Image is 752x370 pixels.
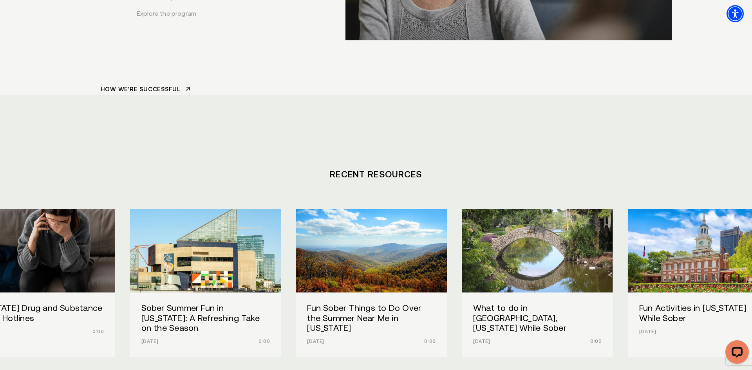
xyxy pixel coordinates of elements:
[590,339,602,344] span: 0:00
[462,209,613,293] img: What to do in New Orleans, Louisiana While Sober
[258,339,270,344] span: 0:00
[141,303,270,333] h3: Sober Summer Fun in [US_STATE]: A Refreshing Take on the Season
[462,209,613,357] div: /
[130,209,281,357] div: /
[462,209,613,357] a: What to do in New Orleans, Louisiana While Sober What to do in [GEOGRAPHIC_DATA], [US_STATE] Whil...
[296,209,447,357] a: Fun Sober Things to Do Over the Summer Near Me in Virginia Fun Sober Things to Do Over the Summer...
[473,339,587,344] p: [DATE]
[141,339,255,344] p: [DATE]
[719,337,752,370] iframe: LiveChat chat widget
[307,303,436,333] h3: Fun Sober Things to Do Over the Summer Near Me in [US_STATE]
[92,329,104,334] span: 0:00
[727,5,744,22] div: Accessibility Menu
[130,209,281,357] a: Sober Summer Fun in Maryland: A Refreshing Take on the Season Sober Summer Fun in [US_STATE]: A R...
[330,169,422,179] a: Recent Resources
[101,86,190,96] a: How we're successful
[296,209,447,293] img: Fun Sober Things to Do Over the Summer Near Me in Virginia
[307,339,421,344] p: [DATE]
[137,10,196,17] a: Explore the program
[424,339,436,344] span: 0:00
[123,205,289,297] img: Sober Summer Fun in Maryland: A Refreshing Take on the Season
[473,303,602,333] h3: What to do in [GEOGRAPHIC_DATA], [US_STATE] While Sober
[296,209,447,357] div: /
